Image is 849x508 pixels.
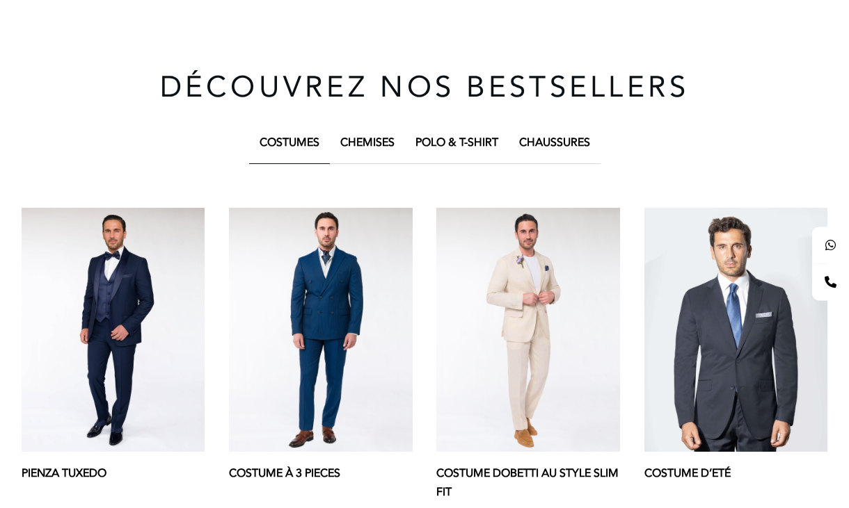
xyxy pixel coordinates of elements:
[812,290,849,300] span: Call Us
[436,208,620,452] img: 2
[229,208,413,452] img: 1
[644,464,828,483] p: Costume D’Eté
[812,263,849,300] a: Call Us
[340,133,395,152] div: Chemises
[519,133,590,152] div: CHAUSSURES
[260,133,319,152] div: COSTUMES
[22,464,205,483] p: Pienza Tuxedo
[644,208,828,452] img: Copy of co-319281-11-nvy
[415,133,498,152] div: POLO & T-SHIRT
[229,464,413,483] p: Costume à 3 pieces
[812,253,849,263] span: Whatsapp
[22,73,828,109] h2: Découvrez Nos Bestsellers
[22,208,205,452] img: 19
[812,227,849,263] a: Whatsapp
[436,464,620,502] p: Costume Dobetti au Style Slim Fit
